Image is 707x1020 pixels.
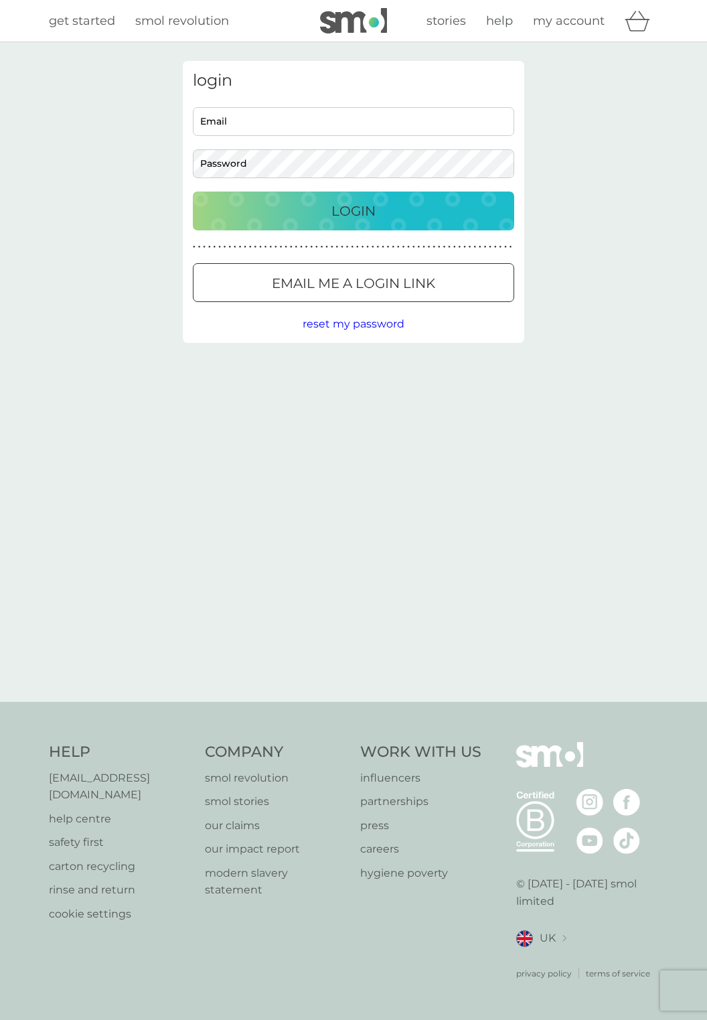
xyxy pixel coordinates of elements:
p: ● [366,244,369,250]
a: privacy policy [516,967,572,980]
p: ● [214,244,216,250]
p: ● [264,244,267,250]
p: ● [362,244,364,250]
p: ● [448,244,451,250]
a: [EMAIL_ADDRESS][DOMAIN_NAME] [49,770,191,804]
a: smol revolution [135,11,229,31]
span: UK [540,930,556,947]
p: ● [509,244,512,250]
p: ● [295,244,298,250]
p: ● [433,244,435,250]
p: ● [484,244,487,250]
img: UK flag [516,930,533,947]
p: ● [489,244,491,250]
img: select a new location [562,935,566,942]
p: ● [300,244,303,250]
a: our impact report [205,841,347,858]
a: our claims [205,817,347,834]
p: ● [290,244,293,250]
p: ● [228,244,231,250]
p: ● [239,244,242,250]
img: visit the smol Facebook page [613,789,640,816]
a: modern slavery statement [205,865,347,899]
a: careers [360,841,481,858]
a: terms of service [586,967,650,980]
button: Email me a login link [193,263,514,302]
a: hygiene poverty [360,865,481,882]
p: ● [418,244,420,250]
p: ● [494,244,497,250]
p: ● [422,244,425,250]
a: smol stories [205,793,347,810]
p: ● [443,244,446,250]
p: ● [428,244,430,250]
a: influencers [360,770,481,787]
img: visit the smol Instagram page [576,789,603,816]
p: ● [479,244,481,250]
p: ● [356,244,359,250]
p: ● [336,244,339,250]
p: ● [259,244,262,250]
p: ● [193,244,195,250]
p: Email me a login link [272,273,435,294]
p: ● [224,244,226,250]
p: ● [346,244,349,250]
p: ● [407,244,410,250]
p: Login [331,200,376,222]
p: ● [331,244,333,250]
p: ● [249,244,252,250]
p: ● [412,244,415,250]
a: cookie settings [49,905,191,923]
div: basket [625,7,658,34]
a: rinse and return [49,881,191,899]
p: ● [463,244,466,250]
p: ● [372,244,374,250]
button: Login [193,192,514,230]
p: ● [351,244,353,250]
span: smol revolution [135,13,229,28]
p: ● [198,244,201,250]
p: ● [504,244,507,250]
p: © [DATE] - [DATE] smol limited [516,875,659,909]
p: carton recycling [49,858,191,875]
button: reset my password [303,315,404,333]
p: ● [387,244,390,250]
span: my account [533,13,605,28]
a: get started [49,11,115,31]
p: ● [274,244,277,250]
p: ● [310,244,313,250]
p: ● [280,244,283,250]
p: ● [377,244,380,250]
p: ● [438,244,441,250]
p: help centre [49,810,191,828]
a: safety first [49,834,191,851]
a: smol revolution [205,770,347,787]
h4: Help [49,742,191,763]
p: ● [305,244,308,250]
img: visit the smol Tiktok page [613,827,640,854]
p: ● [254,244,257,250]
a: partnerships [360,793,481,810]
p: ● [208,244,211,250]
p: ● [203,244,206,250]
p: ● [244,244,246,250]
a: help [486,11,513,31]
img: smol [320,8,387,33]
span: stories [426,13,466,28]
p: ● [315,244,318,250]
a: stories [426,11,466,31]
